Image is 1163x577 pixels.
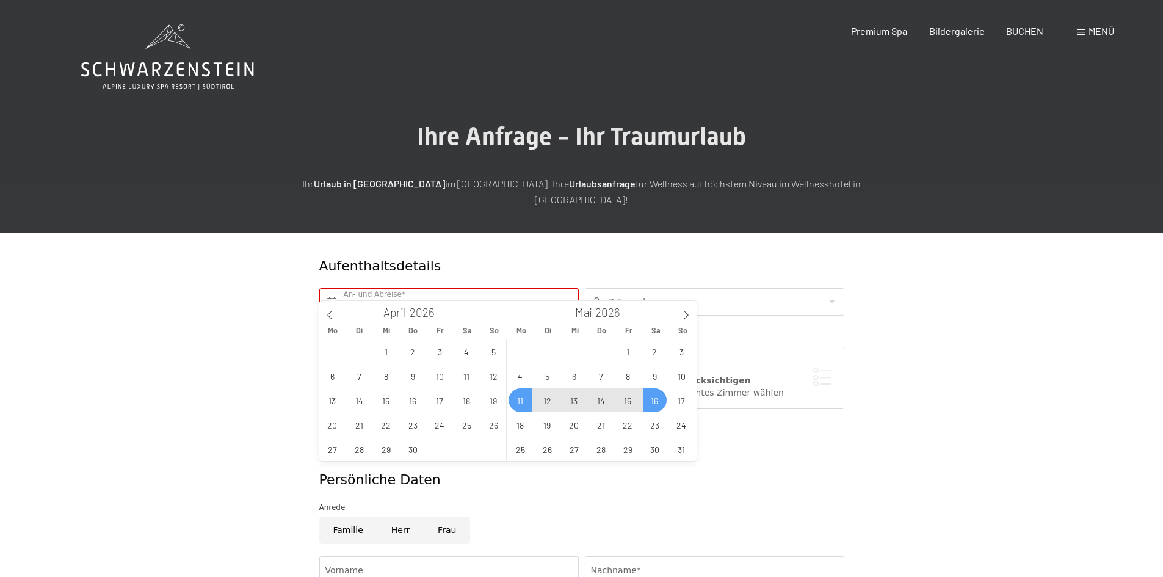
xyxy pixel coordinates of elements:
[643,364,667,388] span: Mai 9, 2026
[374,364,398,388] span: April 8, 2026
[277,176,887,207] p: Ihr im [GEOGRAPHIC_DATA]. Ihre für Wellness auf höchstem Niveau im Wellnesshotel in [GEOGRAPHIC_D...
[670,339,694,363] span: Mai 3, 2026
[401,388,425,412] span: April 16, 2026
[643,413,667,437] span: Mai 23, 2026
[321,364,344,388] span: April 6, 2026
[383,307,406,319] span: April
[929,25,985,37] a: Bildergalerie
[321,388,344,412] span: April 13, 2026
[406,305,446,319] input: Year
[509,364,532,388] span: Mai 4, 2026
[455,388,479,412] span: April 18, 2026
[347,364,371,388] span: April 7, 2026
[374,388,398,412] span: April 15, 2026
[535,413,559,437] span: Mai 19, 2026
[321,437,344,461] span: April 27, 2026
[598,387,831,399] div: Ich möchte ein bestimmtes Zimmer wählen
[575,307,592,319] span: Mai
[455,364,479,388] span: April 11, 2026
[374,339,398,363] span: April 1, 2026
[643,437,667,461] span: Mai 30, 2026
[598,375,831,387] div: Zimmerwunsch berücksichtigen
[455,339,479,363] span: April 4, 2026
[319,327,346,335] span: Mo
[374,437,398,461] span: April 29, 2026
[401,339,425,363] span: April 2, 2026
[509,413,532,437] span: Mai 18, 2026
[669,327,696,335] span: So
[482,339,505,363] span: April 5, 2026
[428,388,452,412] span: April 17, 2026
[1006,25,1043,37] a: BUCHEN
[616,388,640,412] span: Mai 15, 2026
[562,364,586,388] span: Mai 6, 2026
[535,327,562,335] span: Di
[535,364,559,388] span: Mai 5, 2026
[319,471,844,490] div: Persönliche Daten
[321,413,344,437] span: April 20, 2026
[509,437,532,461] span: Mai 25, 2026
[347,437,371,461] span: April 28, 2026
[670,364,694,388] span: Mai 10, 2026
[642,327,669,335] span: Sa
[670,413,694,437] span: Mai 24, 2026
[615,327,642,335] span: Fr
[670,388,694,412] span: Mai 17, 2026
[427,327,454,335] span: Fr
[569,178,636,189] strong: Urlaubsanfrage
[428,339,452,363] span: April 3, 2026
[562,327,589,335] span: Mi
[428,413,452,437] span: April 24, 2026
[482,364,505,388] span: April 12, 2026
[616,437,640,461] span: Mai 29, 2026
[589,388,613,412] span: Mai 14, 2026
[616,364,640,388] span: Mai 8, 2026
[535,437,559,461] span: Mai 26, 2026
[346,327,373,335] span: Di
[428,364,452,388] span: April 10, 2026
[480,327,507,335] span: So
[482,388,505,412] span: April 19, 2026
[589,364,613,388] span: Mai 7, 2026
[592,305,632,319] input: Year
[616,339,640,363] span: Mai 1, 2026
[319,257,756,276] div: Aufenthaltsdetails
[455,413,479,437] span: April 25, 2026
[535,388,559,412] span: Mai 12, 2026
[401,437,425,461] span: April 30, 2026
[400,327,427,335] span: Do
[417,122,746,151] span: Ihre Anfrage - Ihr Traumurlaub
[589,437,613,461] span: Mai 28, 2026
[1089,25,1114,37] span: Menü
[347,413,371,437] span: April 21, 2026
[401,364,425,388] span: April 9, 2026
[670,437,694,461] span: Mai 31, 2026
[454,327,480,335] span: Sa
[482,413,505,437] span: April 26, 2026
[562,413,586,437] span: Mai 20, 2026
[589,413,613,437] span: Mai 21, 2026
[851,25,907,37] a: Premium Spa
[643,388,667,412] span: Mai 16, 2026
[374,413,398,437] span: April 22, 2026
[616,413,640,437] span: Mai 22, 2026
[319,501,844,513] div: Anrede
[562,437,586,461] span: Mai 27, 2026
[508,327,535,335] span: Mo
[314,178,445,189] strong: Urlaub in [GEOGRAPHIC_DATA]
[643,339,667,363] span: Mai 2, 2026
[589,327,615,335] span: Do
[373,327,400,335] span: Mi
[562,388,586,412] span: Mai 13, 2026
[401,413,425,437] span: April 23, 2026
[347,388,371,412] span: April 14, 2026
